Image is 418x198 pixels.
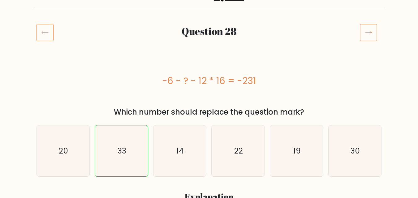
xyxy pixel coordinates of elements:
text: 33 [118,145,126,156]
text: 22 [234,145,243,156]
text: 20 [59,145,68,156]
text: 30 [351,145,360,156]
div: -6 - ? - 12 * 16 = -231 [37,74,382,88]
h2: Question 28 [66,25,352,37]
text: 19 [293,145,301,156]
div: Which number should replace the question mark? [40,107,378,118]
text: 14 [177,145,184,156]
